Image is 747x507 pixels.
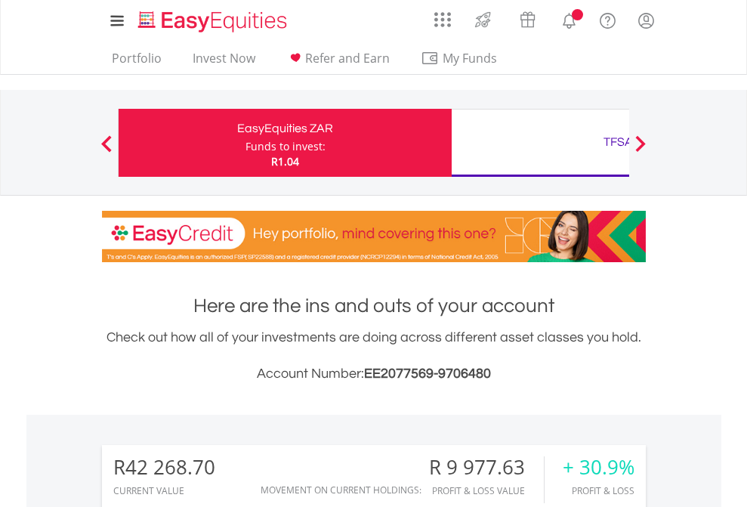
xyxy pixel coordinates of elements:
span: EE2077569-9706480 [364,366,491,381]
div: EasyEquities ZAR [128,118,443,139]
div: Check out how all of your investments are doing across different asset classes you hold. [102,327,646,385]
img: EasyCredit Promotion Banner [102,211,646,262]
span: R1.04 [271,154,299,168]
a: Home page [132,4,293,34]
span: My Funds [421,48,520,68]
h3: Account Number: [102,363,646,385]
a: Vouchers [505,4,550,32]
a: AppsGrid [424,4,461,28]
a: Notifications [550,4,588,34]
span: Refer and Earn [305,50,390,66]
div: + 30.9% [563,456,634,478]
div: Funds to invest: [245,139,326,154]
div: R 9 977.63 [429,456,544,478]
div: R42 268.70 [113,456,215,478]
img: EasyEquities_Logo.png [135,9,293,34]
div: Profit & Loss [563,486,634,496]
a: Invest Now [187,51,261,74]
a: My Profile [627,4,665,37]
img: grid-menu-icon.svg [434,11,451,28]
div: CURRENT VALUE [113,486,215,496]
a: Refer and Earn [280,51,396,74]
button: Previous [91,143,122,158]
a: FAQ's and Support [588,4,627,34]
h1: Here are the ins and outs of your account [102,292,646,320]
div: Profit & Loss Value [429,486,544,496]
img: thrive-v2.svg [471,8,495,32]
div: Movement on Current Holdings: [261,485,421,495]
img: vouchers-v2.svg [515,8,540,32]
button: Next [625,143,656,158]
a: Portfolio [106,51,168,74]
